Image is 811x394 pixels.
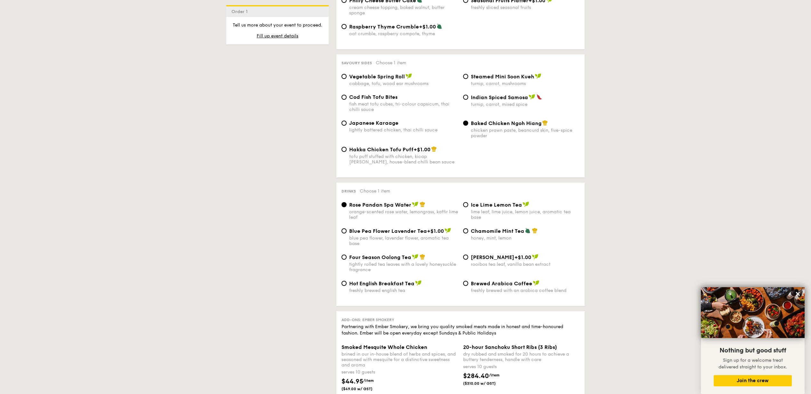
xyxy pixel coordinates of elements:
input: Rose Pandan Spa Waterorange-scented rose water, lemongrass, kaffir lime leaf [341,202,347,207]
span: Cod Fish Tofu Bites [349,94,397,100]
div: Partnering with Ember Smokery, we bring you quality smoked meats made in honest and time-honoured... [341,324,580,336]
span: Drinks [341,189,356,193]
span: Raspberry Thyme Crumble [349,24,419,30]
span: Fill up event details [257,33,298,39]
span: $44.95 [341,378,363,385]
span: Smoked Mesquite Whole Chicken [341,344,427,350]
span: $284.40 [463,372,489,380]
span: Vegetable Spring Roll [349,74,405,80]
span: Chamomile Mint Tea [471,228,524,234]
img: icon-vegetarian.fe4039eb.svg [525,228,531,233]
input: Chamomile Mint Teahoney, mint, lemon [463,228,468,233]
div: freshly brewed english tea [349,288,458,293]
img: icon-chef-hat.a58ddaea.svg [431,146,437,152]
div: lightly battered chicken, thai chilli sauce [349,127,458,133]
div: blue pea flower, lavender flower, aromatic tea base [349,235,458,246]
img: icon-vegan.f8ff3823.svg [412,201,418,207]
div: orange-scented rose water, lemongrass, kaffir lime leaf [349,209,458,220]
button: Close [793,289,803,299]
span: ($310.00 w/ GST) [463,381,507,386]
div: tightly rolled tea leaves with a lovely honeysuckle fragrance [349,262,458,272]
img: icon-chef-hat.a58ddaea.svg [532,228,538,233]
img: icon-vegan.f8ff3823.svg [445,228,451,233]
div: serves 10 guests [341,369,458,375]
span: Hakka Chicken Tofu Puff [349,146,414,153]
input: Hakka Chicken Tofu Puff+$1.00tofu puff stuffed with chicken, kicap [PERSON_NAME], house-blend chi... [341,147,347,152]
span: Brewed Arabica Coffee [471,280,532,287]
span: 20-hour Sanchoku Short Ribs (3 Ribs) [463,344,557,350]
input: Steamed Mini Soon Kuehturnip, carrot, mushrooms [463,74,468,79]
span: [PERSON_NAME] [471,254,514,260]
span: Indian Spiced Samosa [471,94,528,100]
span: +$1.00 [514,254,531,260]
input: Vegetable Spring Rollcabbage, tofu, wood ear mushrooms [341,74,347,79]
button: Join the crew [714,375,792,386]
img: icon-vegan.f8ff3823.svg [533,280,539,286]
div: cabbage, tofu, wood ear mushrooms [349,81,458,86]
img: icon-vegan.f8ff3823.svg [535,73,541,79]
div: brined in our in-house blend of herbs and spices, and seasoned with mesquite for a distinctive sw... [341,351,458,368]
input: Indian Spiced Samosaturnip, carrot, mixed spice [463,95,468,100]
span: Rose Pandan Spa Water [349,202,411,208]
div: freshly sliced seasonal fruits [471,5,580,10]
span: +$1.00 [427,228,444,234]
div: oat crumble, raspberry compote, thyme [349,31,458,36]
span: Four Season Oolong Tea [349,254,411,260]
span: ($49.00 w/ GST) [341,386,385,391]
img: icon-vegan.f8ff3823.svg [523,201,529,207]
img: icon-vegetarian.fe4039eb.svg [437,23,442,29]
span: Sign up for a welcome treat delivered straight to your inbox. [719,358,787,370]
span: Ice Lime Lemon Tea [471,202,522,208]
input: Cod Fish Tofu Bitesfish meat tofu cubes, tri-colour capsicum, thai chilli sauce [341,95,347,100]
div: serves 10 guests [463,364,580,370]
span: Baked Chicken Ngoh Hiang [471,120,542,126]
span: +$1.00 [414,146,430,153]
div: chicken prawn paste, beancurd skin, five-spice powder [471,128,580,138]
input: Baked Chicken Ngoh Hiangchicken prawn paste, beancurd skin, five-spice powder [463,121,468,126]
span: Order 1 [231,9,250,14]
img: icon-vegan.f8ff3823.svg [415,280,422,286]
div: dry rubbed and smoked for 20 hours to achieve a buttery tenderness, handle with care [463,351,580,362]
span: Steamed Mini Soon Kueh [471,74,534,80]
input: Four Season Oolong Teatightly rolled tea leaves with a lovely honeysuckle fragrance [341,255,347,260]
img: icon-vegan.f8ff3823.svg [529,94,535,100]
input: Blue Pea Flower Lavender Tea+$1.00blue pea flower, lavender flower, aromatic tea base [341,228,347,233]
p: Tell us more about your event to proceed. [231,22,324,28]
input: Hot English Breakfast Teafreshly brewed english tea [341,281,347,286]
div: turnip, carrot, mushrooms [471,81,580,86]
span: Japanese Karaage [349,120,398,126]
img: icon-chef-hat.a58ddaea.svg [420,254,425,260]
img: icon-chef-hat.a58ddaea.svg [420,201,425,207]
img: icon-vegan.f8ff3823.svg [405,73,412,79]
img: DSC07876-Edit02-Large.jpeg [701,287,805,338]
div: tofu puff stuffed with chicken, kicap [PERSON_NAME], house-blend chilli bean sauce [349,154,458,165]
span: +$1.00 [419,24,436,30]
span: Choose 1 item [376,60,406,66]
input: Raspberry Thyme Crumble+$1.00oat crumble, raspberry compote, thyme [341,24,347,29]
input: Ice Lime Lemon Tealime leaf, lime juice, lemon juice, aromatic tea base [463,202,468,207]
span: Nothing but good stuff [719,347,786,354]
div: rooibos tea leaf, vanilla bean extract [471,262,580,267]
span: Hot English Breakfast Tea [349,280,414,287]
span: /item [489,373,500,377]
div: honey, mint, lemon [471,235,580,241]
span: /item [363,378,374,383]
div: freshly brewed with an arabica coffee blend [471,288,580,293]
input: [PERSON_NAME]+$1.00rooibos tea leaf, vanilla bean extract [463,255,468,260]
span: Savoury sides [341,61,372,65]
span: Add-ons: Ember Smokery [341,318,394,322]
span: Blue Pea Flower Lavender Tea [349,228,427,234]
input: Brewed Arabica Coffeefreshly brewed with an arabica coffee blend [463,281,468,286]
img: icon-vegan.f8ff3823.svg [412,254,418,260]
img: icon-spicy.37a8142b.svg [536,94,542,100]
div: fish meat tofu cubes, tri-colour capsicum, thai chilli sauce [349,101,458,112]
span: Choose 1 item [360,188,390,194]
div: lime leaf, lime juice, lemon juice, aromatic tea base [471,209,580,220]
img: icon-chef-hat.a58ddaea.svg [542,120,548,126]
img: icon-vegan.f8ff3823.svg [532,254,538,260]
div: turnip, carrot, mixed spice [471,102,580,107]
input: Japanese Karaagelightly battered chicken, thai chilli sauce [341,121,347,126]
div: cream cheese topping, baked walnut, butter sponge [349,5,458,16]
